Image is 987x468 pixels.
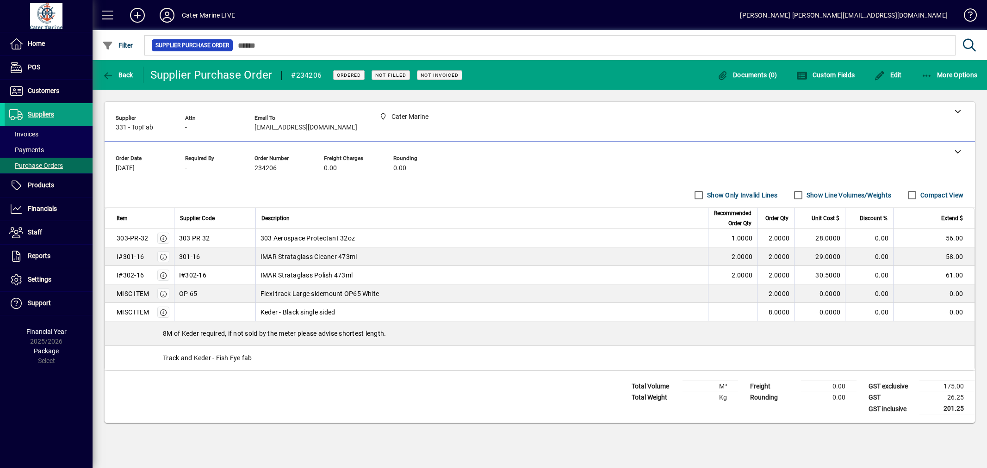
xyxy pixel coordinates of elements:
[117,289,149,298] div: MISC ITEM
[919,191,963,200] label: Compact View
[421,72,459,78] span: Not Invoiced
[683,381,738,392] td: M³
[261,289,379,298] span: Flexi track Large sidemount OP65 White
[874,71,902,79] span: Edit
[9,130,38,138] span: Invoices
[93,67,143,83] app-page-header-button: Back
[28,252,50,259] span: Reports
[683,392,738,403] td: Kg
[893,247,975,266] td: 58.00
[28,63,40,71] span: POS
[794,247,845,266] td: 29.0000
[9,162,63,169] span: Purchase Orders
[812,213,839,223] span: Unit Cost $
[757,266,794,284] td: 2.0000
[5,32,93,55] a: Home
[715,67,780,83] button: Documents (0)
[117,271,144,280] div: I#302-16
[5,126,93,142] a: Invoices
[893,229,975,247] td: 56.00
[627,392,683,403] td: Total Weight
[9,146,44,154] span: Payments
[105,346,975,370] div: Track and Keder - Fish Eye fab
[801,381,857,392] td: 0.00
[757,229,794,247] td: 2.0000
[28,205,57,212] span: Financials
[28,228,42,236] span: Staff
[708,247,757,266] td: 2.0000
[705,191,777,200] label: Show Only Invalid Lines
[864,403,919,415] td: GST inclusive
[5,268,93,291] a: Settings
[337,72,361,78] span: Ordered
[745,381,801,392] td: Freight
[26,328,67,335] span: Financial Year
[919,381,975,392] td: 175.00
[28,87,59,94] span: Customers
[5,292,93,315] a: Support
[116,165,135,172] span: [DATE]
[941,213,963,223] span: Extend $
[845,247,893,266] td: 0.00
[28,40,45,47] span: Home
[255,124,357,131] span: [EMAIL_ADDRESS][DOMAIN_NAME]
[740,8,948,23] div: [PERSON_NAME] [PERSON_NAME][EMAIL_ADDRESS][DOMAIN_NAME]
[28,276,51,283] span: Settings
[185,124,187,131] span: -
[261,271,353,280] span: IMAR Strataglass Polish 473ml
[864,392,919,403] td: GST
[123,7,152,24] button: Add
[872,67,904,83] button: Edit
[845,229,893,247] td: 0.00
[794,266,845,284] td: 30.5000
[893,284,975,303] td: 0.00
[860,213,888,223] span: Discount %
[174,229,255,247] td: 303 PR 32
[261,234,355,243] span: 303 Aerospace Protectant 32oz
[5,174,93,197] a: Products
[5,197,93,221] a: Financials
[757,303,794,321] td: 8.0000
[182,8,235,23] div: Cater Marine LIVE
[717,71,777,79] span: Documents (0)
[794,229,845,247] td: 28.0000
[185,165,187,172] span: -
[291,68,322,83] div: #234206
[102,42,133,49] span: Filter
[708,266,757,284] td: 2.0000
[845,266,893,284] td: 0.00
[796,71,855,79] span: Custom Fields
[255,165,277,172] span: 234206
[180,213,215,223] span: Supplier Code
[150,68,273,82] div: Supplier Purchase Order
[324,165,337,172] span: 0.00
[100,37,136,54] button: Filter
[5,221,93,244] a: Staff
[5,245,93,268] a: Reports
[801,392,857,403] td: 0.00
[757,247,794,266] td: 2.0000
[155,41,229,50] span: Supplier Purchase Order
[116,124,153,131] span: 331 - TopFab
[375,72,406,78] span: Not Filled
[745,392,801,403] td: Rounding
[893,266,975,284] td: 61.00
[28,181,54,189] span: Products
[757,284,794,303] td: 2.0000
[921,71,978,79] span: More Options
[957,2,975,32] a: Knowledge Base
[714,208,751,228] span: Recommended Order Qty
[28,111,54,118] span: Suppliers
[627,381,683,392] td: Total Volume
[261,252,357,261] span: IMAR Strataglass Cleaner 473ml
[393,165,406,172] span: 0.00
[174,266,255,284] td: I#302-16
[864,381,919,392] td: GST exclusive
[105,321,975,345] div: 8M of Keder required, if not sold by the meter please advise shortest length.
[34,347,59,355] span: Package
[174,247,255,266] td: 301-16
[845,284,893,303] td: 0.00
[5,158,93,173] a: Purchase Orders
[919,67,980,83] button: More Options
[117,213,128,223] span: Item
